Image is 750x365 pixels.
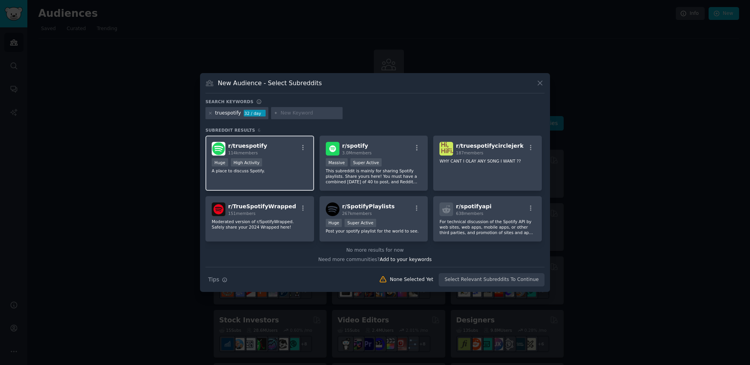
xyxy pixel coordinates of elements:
[212,158,228,166] div: Huge
[342,143,368,149] span: r/ spotify
[228,211,255,216] span: 151 members
[326,168,422,184] p: This subreddit is mainly for sharing Spotify playlists. Share yours here! You must have a combine...
[345,219,376,227] div: Super Active
[212,202,225,216] img: TrueSpotifyWrapped
[205,254,545,263] div: Need more communities?
[456,150,483,155] span: 187 members
[326,202,339,216] img: SpotifyPlaylists
[439,158,536,164] p: WHY CANT I OLAY ANY SONG I WANT ??
[326,219,342,227] div: Huge
[342,150,372,155] span: 3.0M members
[258,128,261,132] span: 6
[342,203,395,209] span: r/ SpotifyPlaylists
[231,158,262,166] div: High Activity
[380,257,432,262] span: Add to your keywords
[456,143,523,149] span: r/ truespotifycirclejerk
[208,276,219,284] span: Tips
[218,79,322,87] h3: New Audience - Select Subreddits
[342,211,372,216] span: 267k members
[439,219,536,235] p: For technical discussion of the Spotify API by web sites, web apps, mobile apps, or other third p...
[244,110,266,117] div: 32 / day
[350,158,382,166] div: Super Active
[280,110,340,117] input: New Keyword
[456,203,491,209] span: r/ spotifyapi
[456,211,483,216] span: 638 members
[205,273,230,286] button: Tips
[205,99,254,104] h3: Search keywords
[212,168,308,174] p: A place to discuss Spotify.
[228,150,258,155] span: 114k members
[205,127,255,133] span: Subreddit Results
[326,142,339,156] img: spotify
[205,247,545,254] div: No more results for now
[215,110,241,117] div: truespotify
[390,276,433,283] div: None Selected Yet
[326,228,422,234] p: Post your spotify playlist for the world to see.
[212,219,308,230] p: Moderated version of r/SpotifyWrapped. Safely share your 2024 Wrapped here!
[212,142,225,156] img: truespotify
[228,203,296,209] span: r/ TrueSpotifyWrapped
[228,143,267,149] span: r/ truespotify
[326,158,348,166] div: Massive
[439,142,453,156] img: truespotifycirclejerk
